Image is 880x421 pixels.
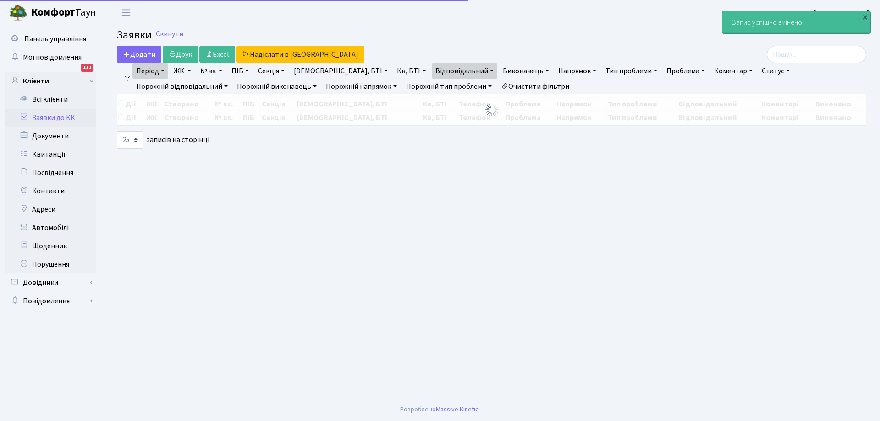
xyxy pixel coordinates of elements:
b: [PERSON_NAME] [814,8,869,18]
a: Статус [758,63,793,79]
a: Порожній напрямок [322,79,401,94]
span: Мої повідомлення [23,52,82,62]
a: Квитанції [5,145,96,164]
a: Посвідчення [5,164,96,182]
a: Надіслати в [GEOGRAPHIC_DATA] [236,46,364,63]
a: Секція [254,63,288,79]
input: Пошук... [767,46,866,63]
a: Очистити фільтри [497,79,573,94]
a: Адреси [5,200,96,219]
div: Запис успішно змінено. [722,11,870,33]
img: Обробка... [484,103,499,117]
a: Мої повідомлення111 [5,48,96,66]
a: Повідомлення [5,292,96,310]
a: Додати [117,46,161,63]
a: Порушення [5,255,96,273]
a: Тип проблеми [602,63,661,79]
span: Заявки [117,27,152,43]
select: записів на сторінці [117,131,143,149]
a: Excel [199,46,235,63]
a: Всі клієнти [5,90,96,109]
a: Відповідальний [432,63,497,79]
a: Заявки до КК [5,109,96,127]
a: Клієнти [5,72,96,90]
a: Порожній виконавець [233,79,320,94]
a: Скинути [156,30,183,38]
a: Коментар [710,63,756,79]
a: Порожній тип проблеми [402,79,495,94]
b: Комфорт [31,5,75,20]
span: Додати [123,49,155,60]
a: Виконавець [499,63,553,79]
span: Панель управління [24,34,86,44]
a: [DEMOGRAPHIC_DATA], БТІ [290,63,391,79]
div: 111 [81,64,93,72]
a: Довідники [5,273,96,292]
a: № вх. [197,63,226,79]
a: Панель управління [5,30,96,48]
div: × [860,12,869,22]
a: Автомобілі [5,219,96,237]
a: ПІБ [228,63,253,79]
a: Контакти [5,182,96,200]
a: Друк [163,46,198,63]
a: Період [132,63,168,79]
label: записів на сторінці [117,131,209,149]
a: Напрямок [555,63,600,79]
div: Розроблено . [400,405,480,415]
span: Таун [31,5,96,21]
a: Проблема [663,63,709,79]
a: Кв, БТІ [393,63,429,79]
a: [PERSON_NAME] [814,7,869,18]
a: Massive Kinetic [436,405,478,414]
a: Порожній відповідальний [132,79,231,94]
button: Переключити навігацію [115,5,137,20]
img: logo.png [9,4,27,22]
a: ЖК [170,63,195,79]
a: Документи [5,127,96,145]
a: Щоденник [5,237,96,255]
